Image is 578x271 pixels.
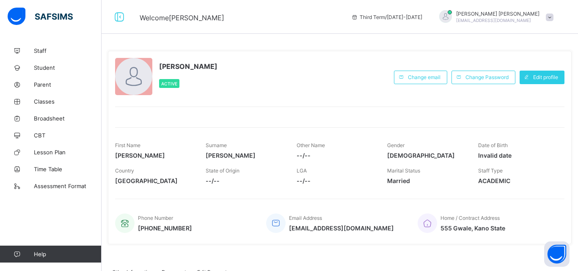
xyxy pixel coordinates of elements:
[138,215,173,221] span: Phone Number
[351,14,422,20] span: session/term information
[408,74,440,80] span: Change email
[465,74,509,80] span: Change Password
[206,152,283,159] span: [PERSON_NAME]
[34,81,102,88] span: Parent
[478,142,508,148] span: Date of Birth
[297,167,307,174] span: LGA
[34,115,102,122] span: Broadsheet
[8,8,73,25] img: safsims
[34,183,102,189] span: Assessment Format
[34,64,102,71] span: Student
[431,10,558,24] div: AbdulazizAhmed
[115,152,193,159] span: [PERSON_NAME]
[387,167,420,174] span: Marital Status
[206,167,239,174] span: State of Origin
[34,47,102,54] span: Staff
[478,177,556,184] span: ACADEMIC
[115,177,193,184] span: [GEOGRAPHIC_DATA]
[289,215,322,221] span: Email Address
[297,152,374,159] span: --/--
[34,149,102,156] span: Lesson Plan
[544,241,570,267] button: Open asap
[456,11,539,17] span: [PERSON_NAME] [PERSON_NAME]
[140,14,224,22] span: Welcome [PERSON_NAME]
[297,177,374,184] span: --/--
[34,251,101,257] span: Help
[533,74,558,80] span: Edit profile
[115,142,140,148] span: First Name
[138,224,192,232] span: [PHONE_NUMBER]
[34,98,102,105] span: Classes
[289,224,394,232] span: [EMAIL_ADDRESS][DOMAIN_NAME]
[440,215,500,221] span: Home / Contract Address
[387,177,465,184] span: Married
[206,177,283,184] span: --/--
[161,81,177,86] span: Active
[297,142,325,148] span: Other Name
[440,224,505,232] span: 555 Gwale, Kano State
[115,167,134,174] span: Country
[206,142,227,148] span: Surname
[34,166,102,172] span: Time Table
[34,132,102,139] span: CBT
[478,152,556,159] span: Invalid date
[159,62,217,71] span: [PERSON_NAME]
[387,142,405,148] span: Gender
[478,167,503,174] span: Staff Type
[387,152,465,159] span: [DEMOGRAPHIC_DATA]
[456,18,531,23] span: [EMAIL_ADDRESS][DOMAIN_NAME]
